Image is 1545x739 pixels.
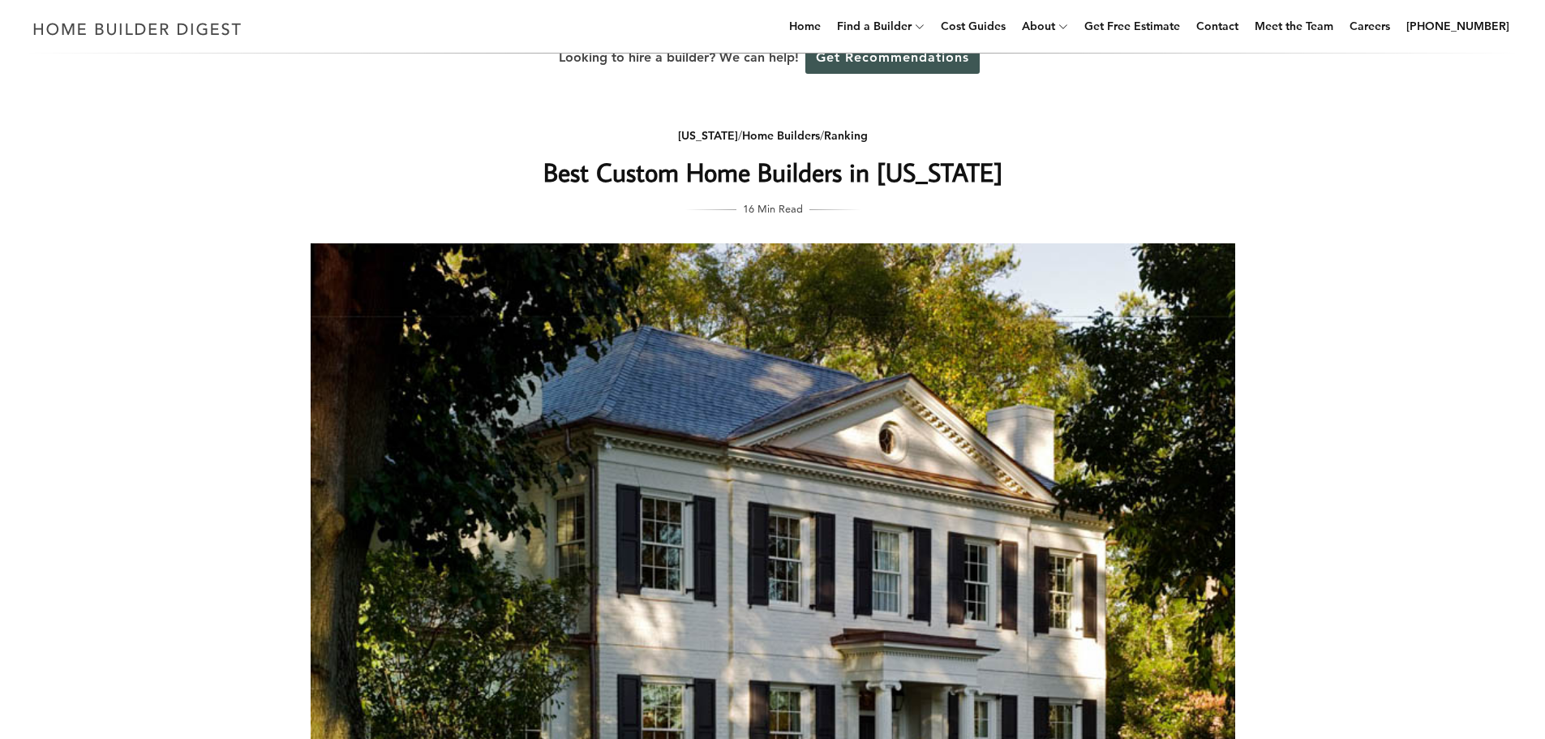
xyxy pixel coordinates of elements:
[805,41,980,74] a: Get Recommendations
[26,13,249,45] img: Home Builder Digest
[678,128,738,143] a: [US_STATE]
[449,126,1097,146] div: / /
[742,128,820,143] a: Home Builders
[449,153,1097,191] h1: Best Custom Home Builders in [US_STATE]
[743,200,803,217] span: 16 Min Read
[824,128,868,143] a: Ranking
[1464,658,1526,720] iframe: Drift Widget Chat Controller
